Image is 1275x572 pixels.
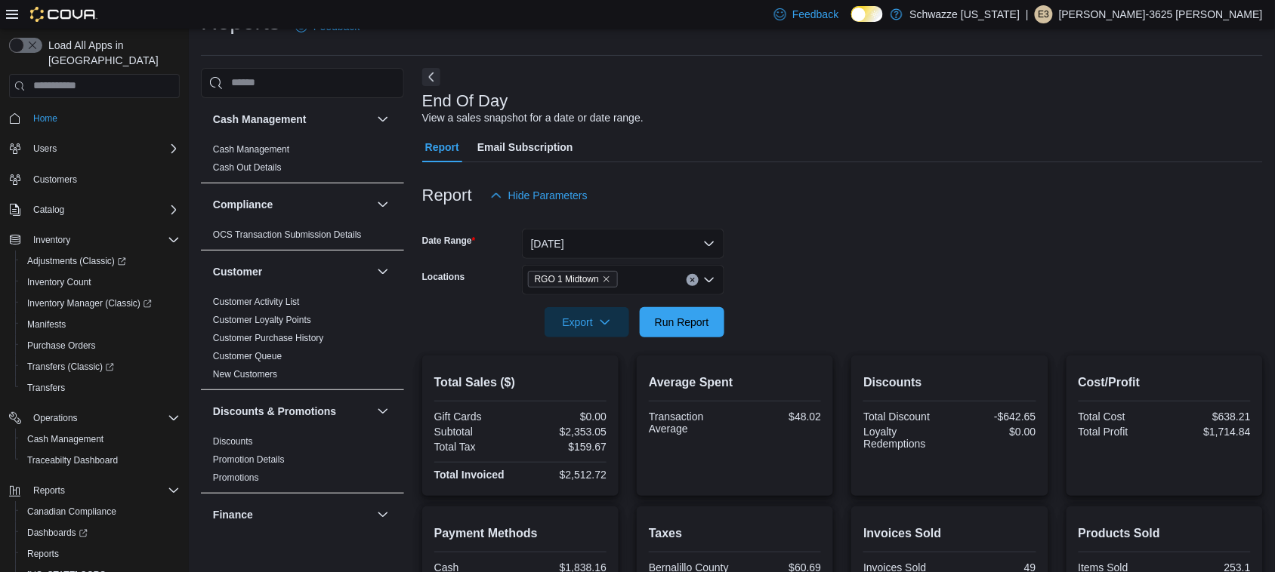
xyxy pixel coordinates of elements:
h3: Customer [213,264,262,279]
button: Cash Management [374,110,392,128]
button: Manifests [15,314,186,335]
button: Operations [3,407,186,429]
a: Inventory Manager (Classic) [15,293,186,314]
span: Inventory Manager (Classic) [27,297,152,309]
span: Reports [21,545,180,563]
div: $1,714.84 [1168,426,1251,438]
button: Users [3,138,186,159]
span: Adjustments (Classic) [21,252,180,270]
span: Promotions [213,472,259,484]
input: Dark Mode [851,6,883,22]
a: Customer Activity List [213,297,300,307]
label: Locations [422,271,465,283]
span: Dashboards [21,524,180,542]
a: Cash Management [21,430,110,448]
button: Hide Parameters [484,180,594,211]
button: Users [27,140,63,158]
span: Cash Management [213,143,289,155]
button: Finance [213,507,371,522]
div: $48.02 [738,411,821,423]
span: Home [27,109,180,128]
div: Compliance [201,226,404,250]
h3: Compliance [213,197,273,212]
img: Cova [30,7,97,22]
span: Purchase Orders [21,337,180,355]
a: Transfers (Classic) [15,356,186,377]
div: View a sales snapshot for a date or date range. [422,110,644,126]
span: Reports [27,548,59,560]
p: Schwazze [US_STATE] [910,5,1020,23]
button: Reports [3,480,186,501]
div: $159.67 [523,441,607,453]
span: Users [27,140,180,158]
span: Feedback [792,7,838,22]
span: RGO 1 Midtown [535,272,599,287]
div: Total Cost [1079,411,1162,423]
button: Discounts & Promotions [374,402,392,420]
span: Discounts [213,435,253,447]
strong: Total Invoiced [434,469,505,481]
h2: Total Sales ($) [434,374,607,392]
span: Catalog [33,204,64,216]
a: Promotions [213,472,259,483]
a: Purchase Orders [21,337,102,355]
span: Inventory Manager (Classic) [21,294,180,312]
span: Cash Out Details [213,161,282,174]
button: Compliance [213,197,371,212]
span: Inventory Count [27,276,91,288]
a: OCS Transaction Submission Details [213,229,362,240]
span: Inventory [33,234,70,246]
button: Remove RGO 1 Midtown from selection in this group [602,275,611,284]
span: Export [554,307,620,337]
span: Home [33,112,57,125]
button: Catalog [3,199,186,220]
a: Adjustments (Classic) [21,252,132,270]
span: Transfers [27,382,65,394]
h3: Cash Management [213,112,307,127]
button: Transfers [15,377,186,398]
span: Customer Activity List [213,296,300,308]
h2: Discounts [863,374,1036,392]
span: Dashboards [27,527,88,539]
div: $0.00 [953,426,1036,438]
span: Operations [27,409,180,427]
span: Cash Management [27,433,103,445]
div: $0.00 [523,411,607,423]
p: [PERSON_NAME]-3625 [PERSON_NAME] [1059,5,1263,23]
span: Traceabilty Dashboard [21,451,180,469]
h2: Payment Methods [434,524,607,543]
a: Transfers [21,379,71,397]
a: Traceabilty Dashboard [21,451,124,469]
h3: Discounts & Promotions [213,404,336,419]
span: Cash Management [21,430,180,448]
button: Inventory [3,229,186,251]
div: Customer [201,293,404,389]
a: Customer Loyalty Points [213,315,311,325]
a: Customers [27,171,83,189]
h2: Taxes [649,524,821,543]
a: Cash Management [213,144,289,155]
button: Inventory Count [15,272,186,293]
span: Canadian Compliance [21,503,180,521]
h3: Report [422,186,472,205]
button: Export [545,307,629,337]
a: Inventory Count [21,273,97,291]
h2: Products Sold [1079,524,1251,543]
h3: End Of Day [422,92,508,110]
div: Loyalty Redemptions [863,426,946,450]
span: Reports [33,484,65,497]
span: Dark Mode [851,22,852,23]
span: Manifests [21,315,180,334]
a: Customer Purchase History [213,333,324,343]
span: Load All Apps in [GEOGRAPHIC_DATA] [42,38,180,68]
a: Dashboards [15,522,186,543]
h2: Invoices Sold [863,524,1036,543]
span: Customer Purchase History [213,332,324,344]
a: Dashboards [21,524,94,542]
button: Purchase Orders [15,335,186,356]
span: Customers [27,170,180,189]
span: Inventory [27,231,180,249]
button: Customer [213,264,371,279]
span: RGO 1 Midtown [528,271,618,288]
span: OCS Transaction Submission Details [213,229,362,241]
